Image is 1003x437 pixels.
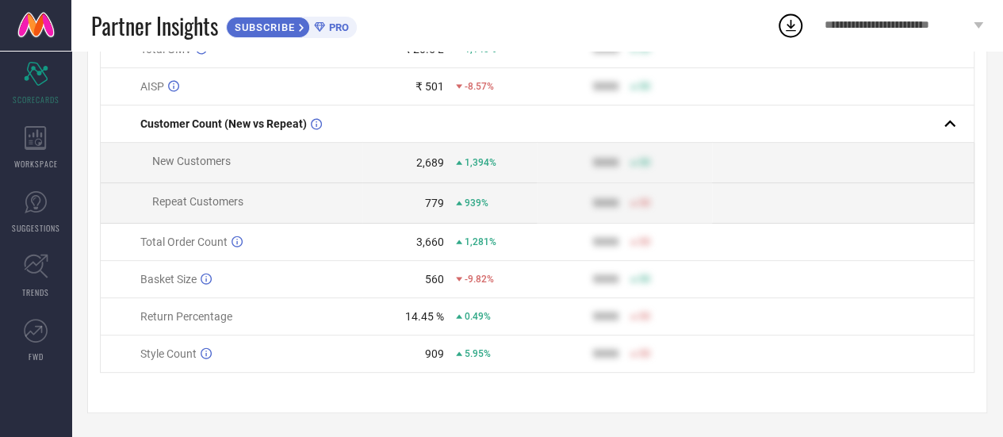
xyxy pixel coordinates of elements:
div: 9999 [593,347,618,360]
div: 14.45 % [405,310,444,323]
div: 9999 [593,197,618,209]
span: 50 [639,348,650,359]
span: Total Order Count [140,236,228,248]
span: 50 [639,197,650,209]
span: Customer Count (New vs Repeat) [140,117,307,130]
div: 2,689 [416,156,444,169]
div: 909 [425,347,444,360]
span: Basket Size [140,273,197,286]
span: 50 [639,157,650,168]
div: Open download list [776,11,805,40]
span: 50 [639,236,650,247]
div: 9999 [593,80,618,93]
span: -9.82% [465,274,494,285]
span: -8.57% [465,81,494,92]
div: 9999 [593,310,618,323]
span: TRENDS [22,286,49,298]
span: AISP [140,80,164,93]
span: Partner Insights [91,10,218,42]
div: ₹ 501 [415,80,444,93]
div: 9999 [593,273,618,286]
span: 0.49% [465,311,491,322]
span: PRO [325,21,349,33]
span: New Customers [152,155,231,167]
div: 9999 [593,156,618,169]
span: 50 [639,274,650,285]
span: 50 [639,81,650,92]
span: 939% [465,197,488,209]
span: Style Count [140,347,197,360]
div: 779 [425,197,444,209]
span: Return Percentage [140,310,232,323]
span: WORKSPACE [14,158,58,170]
span: SCORECARDS [13,94,59,105]
span: 50 [639,311,650,322]
span: Repeat Customers [152,195,243,208]
span: 1,281% [465,236,496,247]
div: 560 [425,273,444,286]
span: SUGGESTIONS [12,222,60,234]
span: FWD [29,351,44,362]
a: SUBSCRIBEPRO [226,13,357,38]
div: 3,660 [416,236,444,248]
span: 1,394% [465,157,496,168]
div: 9999 [593,236,618,248]
span: SUBSCRIBE [227,21,299,33]
span: 5.95% [465,348,491,359]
